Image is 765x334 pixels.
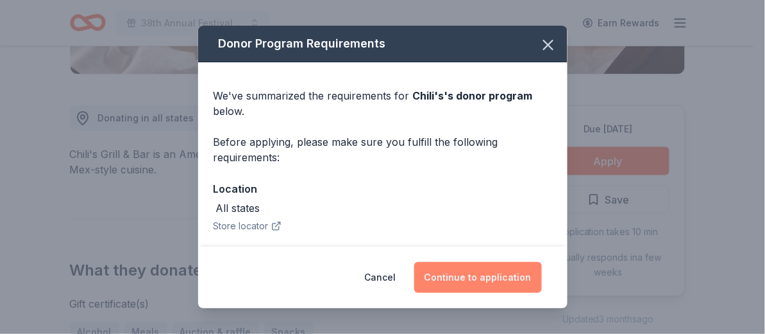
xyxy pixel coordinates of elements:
div: Location [214,180,552,197]
button: Store locator [214,218,282,234]
button: Continue to application [414,262,542,293]
span: Chili's 's donor program [413,89,533,102]
div: All states [216,200,260,216]
button: Cancel [365,262,396,293]
div: Donor Program Requirements [198,26,567,62]
div: Before applying, please make sure you fulfill the following requirements: [214,134,552,165]
div: We've summarized the requirements for below. [214,88,552,119]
